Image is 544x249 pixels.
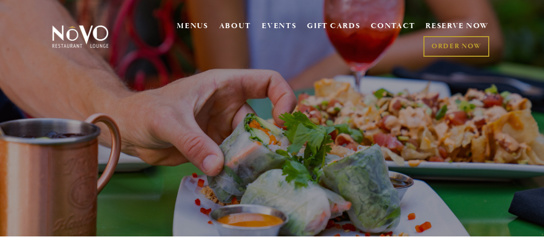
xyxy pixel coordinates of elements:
a: RESERVE NOW [425,17,489,36]
a: ABOUT [219,21,252,31]
a: EVENTS [262,21,296,31]
a: ORDER NOW [423,36,489,57]
a: CONTACT [371,17,415,36]
img: Novo Restaurant &amp; Lounge [50,25,111,49]
a: GIFT CARDS [307,17,360,36]
a: MENUS [177,21,208,31]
